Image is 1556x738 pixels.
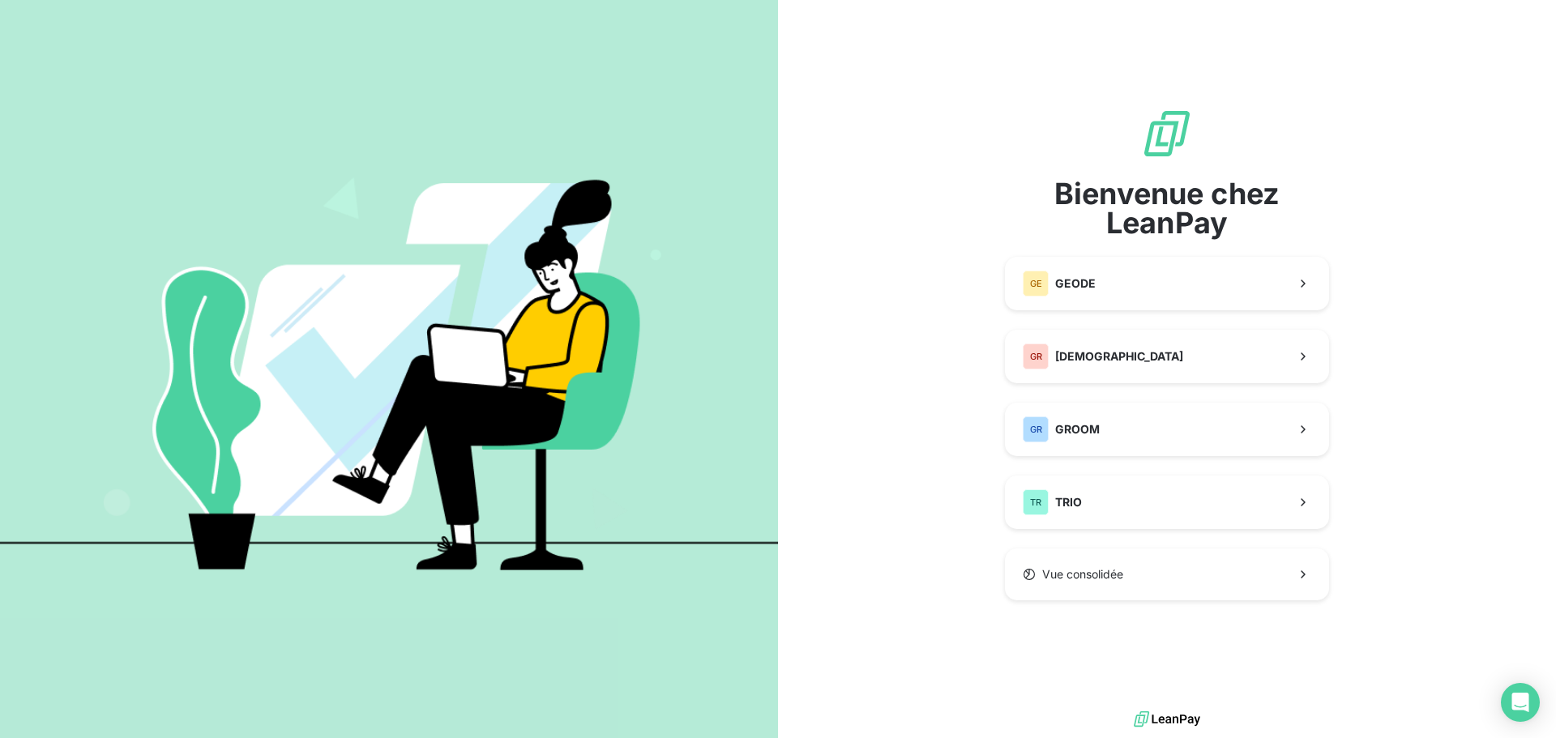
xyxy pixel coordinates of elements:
[1023,271,1049,296] div: GE
[1005,403,1329,456] button: GRGROOM
[1023,343,1049,369] div: GR
[1055,275,1096,292] span: GEODE
[1055,494,1082,510] span: TRIO
[1023,416,1049,442] div: GR
[1055,348,1183,365] span: [DEMOGRAPHIC_DATA]
[1501,683,1540,722] div: Open Intercom Messenger
[1042,566,1123,582] span: Vue consolidée
[1005,330,1329,383] button: GR[DEMOGRAPHIC_DATA]
[1055,421,1100,437] span: GROOM
[1023,489,1049,515] div: TR
[1005,257,1329,310] button: GEGEODE
[1005,548,1329,600] button: Vue consolidée
[1141,108,1193,160] img: logo sigle
[1005,179,1329,237] span: Bienvenue chez LeanPay
[1005,476,1329,529] button: TRTRIO
[1134,707,1200,732] img: logo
